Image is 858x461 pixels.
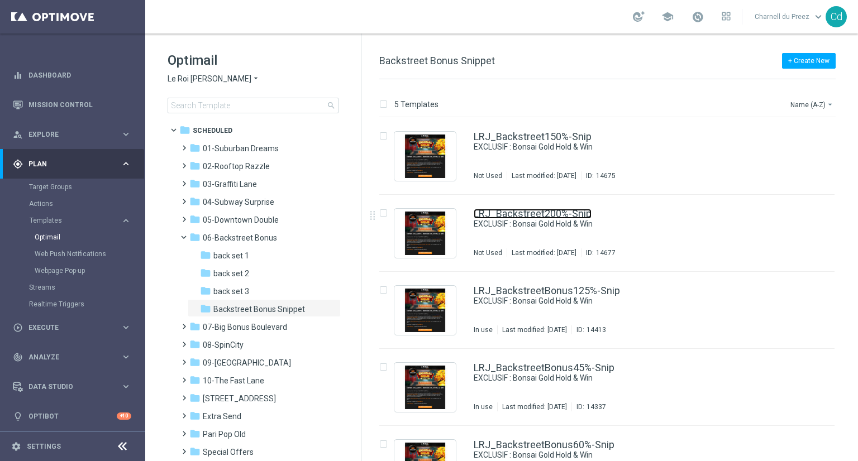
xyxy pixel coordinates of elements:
a: EXCLUSIF : Bonsai Gold Hold & Win [474,219,762,229]
a: EXCLUSIF : Bonsai Gold Hold & Win [474,142,762,152]
div: In use [474,402,493,411]
div: Press SPACE to select this row. [368,349,856,426]
a: Dashboard [28,60,131,90]
div: ID: [571,325,606,334]
div: Execute [13,323,121,333]
a: Target Groups [29,183,116,191]
div: lightbulb Optibot +10 [12,412,132,421]
div: Press SPACE to select this row. [368,272,856,349]
span: 07-Big Bonus Boulevard [203,322,287,332]
button: + Create New [782,53,836,69]
button: Mission Control [12,100,132,109]
i: keyboard_arrow_right [121,159,131,169]
a: Charnell du Preezkeyboard_arrow_down [754,8,826,25]
span: Special Offers [203,447,254,457]
a: Realtime Triggers [29,300,116,309]
a: Optimail [35,233,116,242]
i: settings [11,441,21,452]
div: gps_fixed Plan keyboard_arrow_right [12,160,132,169]
i: keyboard_arrow_right [121,322,131,333]
span: Explore [28,131,121,138]
span: 03-Graffiti Lane [203,179,257,189]
div: Last modified: [DATE] [498,325,571,334]
a: LRJ_BackstreetBonus60%-Snip [474,440,614,450]
i: folder [189,178,201,189]
img: 14675.jpeg [397,135,453,178]
span: 11-The 31st Avenue [203,393,276,404]
div: Optimail [35,229,144,246]
span: 04-Subway Surprise [203,197,274,207]
span: Scheduled [193,126,232,136]
img: 14337.jpeg [397,366,453,409]
span: Backstreet Bonus Snippet [213,304,305,314]
span: 01-Suburban Dreams [203,143,279,153]
div: Press SPACE to select this row. [368,118,856,195]
div: Last modified: [DATE] [498,402,571,411]
div: Press SPACE to select this row. [368,195,856,272]
button: play_circle_outline Execute keyboard_arrow_right [12,323,132,332]
div: Realtime Triggers [29,296,144,313]
a: LRJ_Backstreet150%-Snip [474,132,592,142]
i: arrow_drop_down [826,100,835,109]
i: folder [189,214,201,225]
button: track_changes Analyze keyboard_arrow_right [12,353,132,362]
div: Dashboard [13,60,131,90]
i: keyboard_arrow_right [121,129,131,140]
button: Le Roi [PERSON_NAME] arrow_drop_down [168,74,260,84]
div: +10 [117,412,131,420]
a: LRJ_BackstreetBonus125%-Snip [474,286,620,296]
span: 02-Rooftop Razzle [203,161,270,171]
i: folder [189,357,201,368]
div: ID: [571,402,606,411]
div: Web Push Notifications [35,246,144,262]
a: Web Push Notifications [35,249,116,258]
input: Search Template [168,98,339,113]
a: LRJ_Backstreet200%-Snip [474,209,592,219]
i: folder [200,267,211,278]
p: 5 Templates [394,99,438,109]
div: Webpage Pop-up [35,262,144,279]
i: person_search [13,129,23,140]
div: Target Groups [29,179,144,195]
a: EXCLUSIF : Bonsai Gold Hold & Win [474,373,762,383]
i: folder [189,321,201,332]
i: play_circle_outline [13,323,23,333]
button: Templates keyboard_arrow_right [29,216,132,225]
i: folder [189,160,201,171]
div: EXCLUSIF : Bonsai Gold Hold & Win [474,296,788,306]
i: folder [189,339,201,350]
i: folder [189,410,201,421]
a: EXCLUSIF : Bonsai Gold Hold & Win [474,450,762,460]
i: keyboard_arrow_right [121,215,131,226]
span: back set 3 [213,286,249,296]
a: Optibot [28,401,117,431]
div: Last modified: [DATE] [507,171,581,180]
i: gps_fixed [13,159,23,169]
div: EXCLUSIF : Bonsai Gold Hold & Win [474,219,788,229]
button: Data Studio keyboard_arrow_right [12,382,132,391]
div: 14337 [587,402,606,411]
a: Streams [29,283,116,292]
span: Le Roi [PERSON_NAME] [168,74,251,84]
h1: Optimail [168,51,339,69]
span: school [661,11,674,23]
div: Not Used [474,171,502,180]
i: lightbulb [13,411,23,421]
div: Plan [13,159,121,169]
i: equalizer [13,70,23,80]
span: Data Studio [28,383,121,390]
div: EXCLUSIF : Bonsai Gold Hold & Win [474,373,788,383]
div: EXCLUSIF : Bonsai Gold Hold & Win [474,142,788,152]
span: 08-SpinCity [203,340,244,350]
a: Settings [27,443,61,450]
span: 06-Backstreet Bonus [203,233,277,243]
div: Explore [13,129,121,140]
i: folder [189,446,201,457]
div: ID: [581,248,616,257]
button: equalizer Dashboard [12,71,132,80]
span: Pari Pop Old [203,429,246,439]
span: Backstreet Bonus Snippet [379,55,495,66]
